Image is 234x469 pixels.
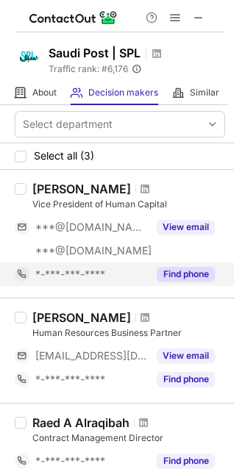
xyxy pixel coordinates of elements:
[23,117,113,132] div: Select department
[157,454,215,468] button: Reveal Button
[35,244,152,257] span: ***@[DOMAIN_NAME]
[190,87,219,99] span: Similar
[157,372,215,387] button: Reveal Button
[157,220,215,234] button: Reveal Button
[34,150,94,162] span: Select all (3)
[49,44,141,62] h1: Saudi Post | SPL
[157,348,215,363] button: Reveal Button
[32,182,131,196] div: [PERSON_NAME]
[29,9,118,26] img: ContactOut v5.3.10
[32,432,225,445] div: Contract Management Director
[35,221,148,234] span: ***@[DOMAIN_NAME]
[35,349,148,362] span: [EMAIL_ADDRESS][DOMAIN_NAME]
[32,415,130,430] div: Raed A Alraqibah
[88,87,158,99] span: Decision makers
[157,267,215,282] button: Reveal Button
[15,42,44,71] img: 99896361258cc58f90aa31fc4cd6cd40
[32,326,225,340] div: Human Resources Business Partner
[32,310,131,325] div: [PERSON_NAME]
[32,198,225,211] div: Vice President of Human Capital
[32,87,57,99] span: About
[49,64,128,74] span: Traffic rank: # 6,176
